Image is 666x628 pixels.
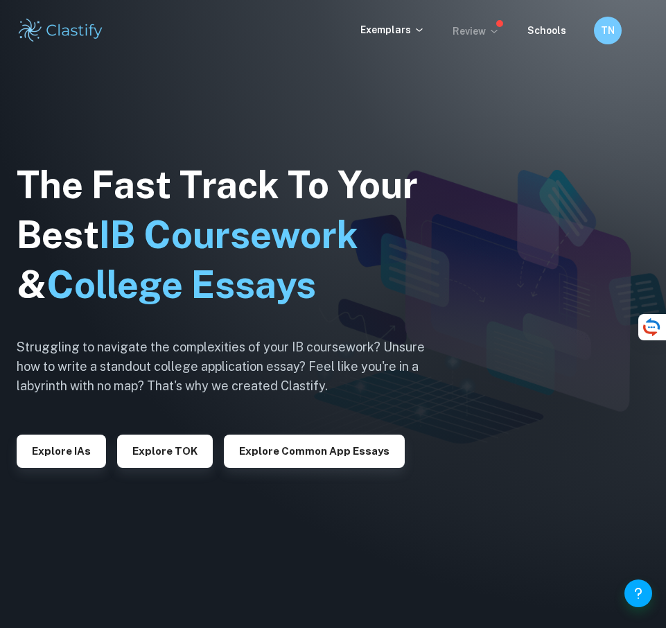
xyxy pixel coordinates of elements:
span: College Essays [46,263,316,306]
img: Clastify logo [17,17,105,44]
button: Explore TOK [117,435,213,468]
button: Explore Common App essays [224,435,405,468]
h1: The Fast Track To Your Best & [17,160,446,310]
span: IB Coursework [99,213,358,256]
p: Review [453,24,500,39]
a: Explore IAs [17,444,106,457]
a: Schools [527,25,566,36]
a: Explore TOK [117,444,213,457]
button: TN [594,17,622,44]
button: Explore IAs [17,435,106,468]
h6: TN [600,23,616,38]
h6: Struggling to navigate the complexities of your IB coursework? Unsure how to write a standout col... [17,338,446,396]
button: Help and Feedback [624,579,652,607]
a: Explore Common App essays [224,444,405,457]
p: Exemplars [360,22,425,37]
